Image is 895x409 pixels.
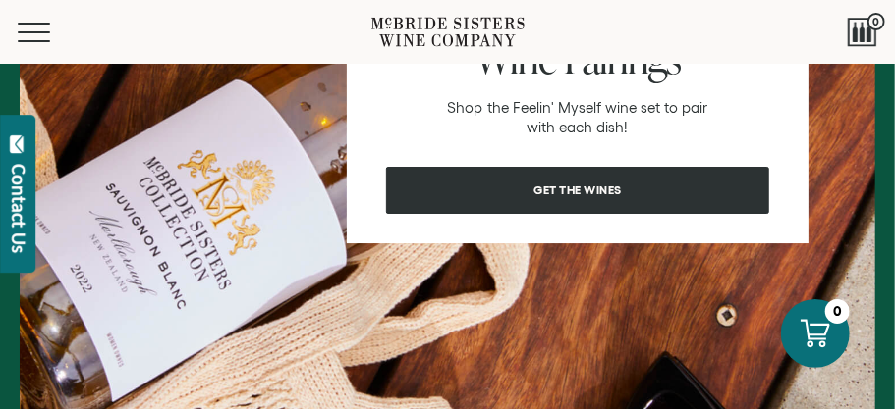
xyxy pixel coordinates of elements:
[9,164,28,253] div: Contact Us
[386,167,769,214] a: Get the wines
[867,13,885,30] span: 0
[825,299,850,324] div: 0
[510,171,645,209] span: Get the wines
[436,98,719,137] p: Shop the Feelin' Myself wine set to pair with each dish!
[18,23,88,42] button: Mobile Menu Trigger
